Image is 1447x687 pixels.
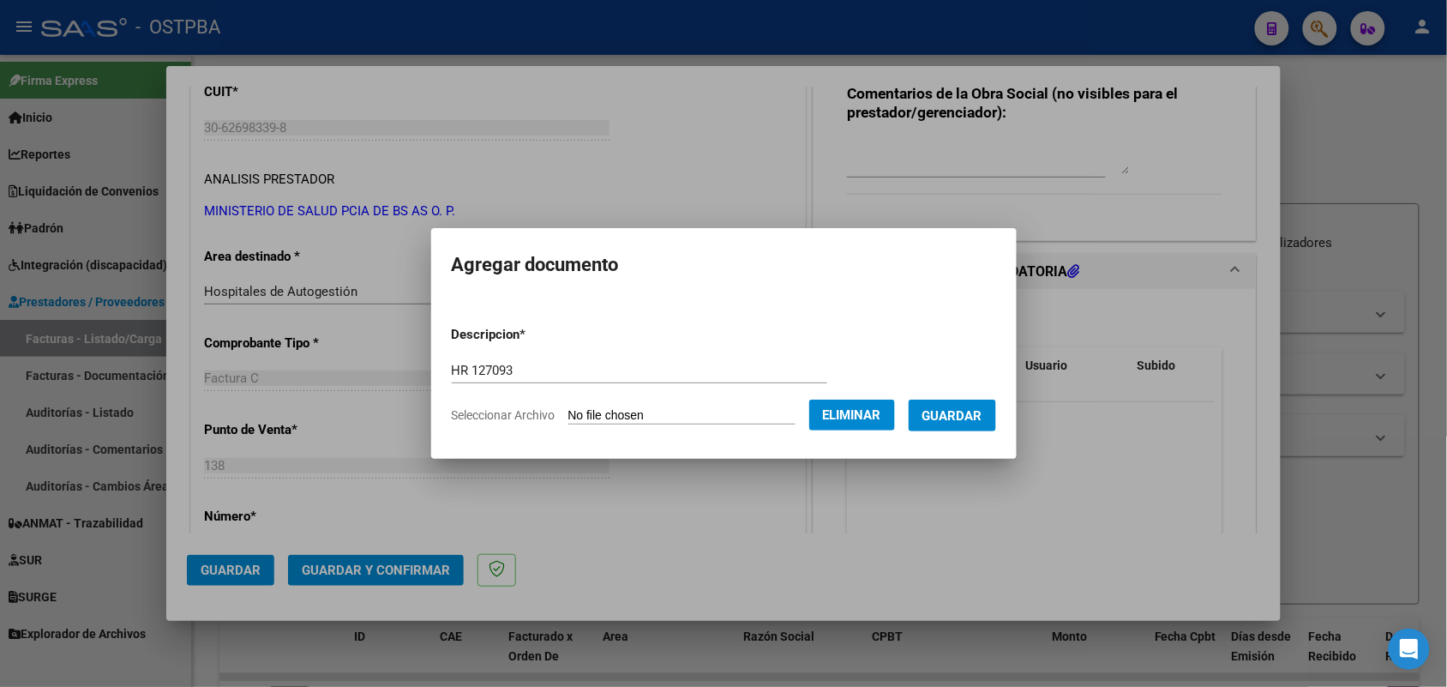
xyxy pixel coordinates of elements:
span: Guardar [922,408,982,424]
p: Descripcion [452,325,615,345]
span: Eliminar [823,407,881,423]
div: Open Intercom Messenger [1389,629,1430,670]
button: Eliminar [809,400,895,431]
span: Seleccionar Archivo [452,408,555,422]
button: Guardar [909,400,996,431]
h2: Agregar documento [452,249,996,281]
